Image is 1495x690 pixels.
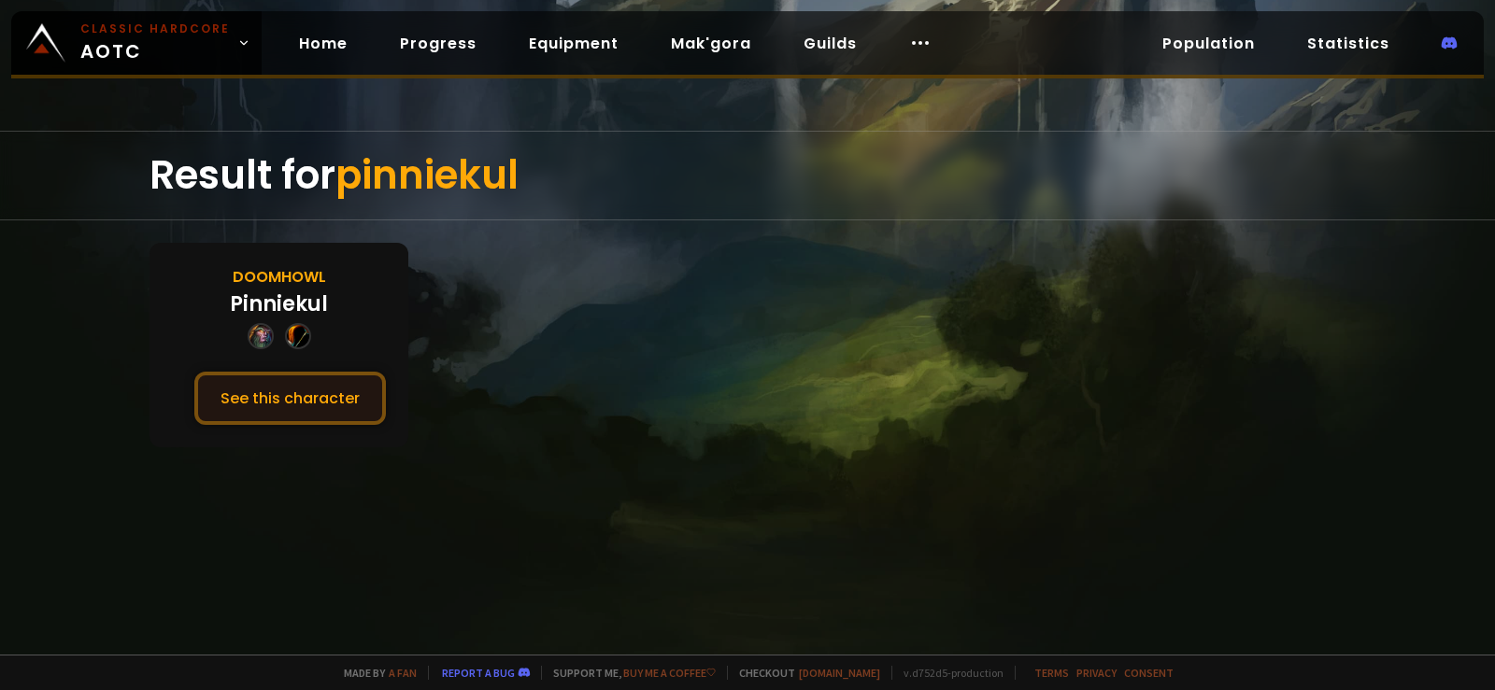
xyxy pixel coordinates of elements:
a: Buy me a coffee [623,666,716,680]
a: Equipment [514,24,634,63]
button: See this character [194,372,386,425]
span: Checkout [727,666,880,680]
div: Doomhowl [233,265,326,289]
a: Consent [1124,666,1174,680]
a: Home [284,24,363,63]
a: Population [1147,24,1270,63]
a: Guilds [789,24,872,63]
div: Pinniekul [230,289,328,319]
a: Privacy [1076,666,1117,680]
a: Statistics [1292,24,1404,63]
small: Classic Hardcore [80,21,230,37]
a: [DOMAIN_NAME] [799,666,880,680]
span: pinniekul [335,148,519,203]
span: AOTC [80,21,230,65]
span: Support me, [541,666,716,680]
a: Classic HardcoreAOTC [11,11,262,75]
a: a fan [389,666,417,680]
a: Mak'gora [656,24,766,63]
a: Terms [1034,666,1069,680]
span: v. d752d5 - production [891,666,1004,680]
div: Result for [149,132,1345,219]
a: Progress [385,24,491,63]
span: Made by [333,666,417,680]
a: Report a bug [442,666,515,680]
